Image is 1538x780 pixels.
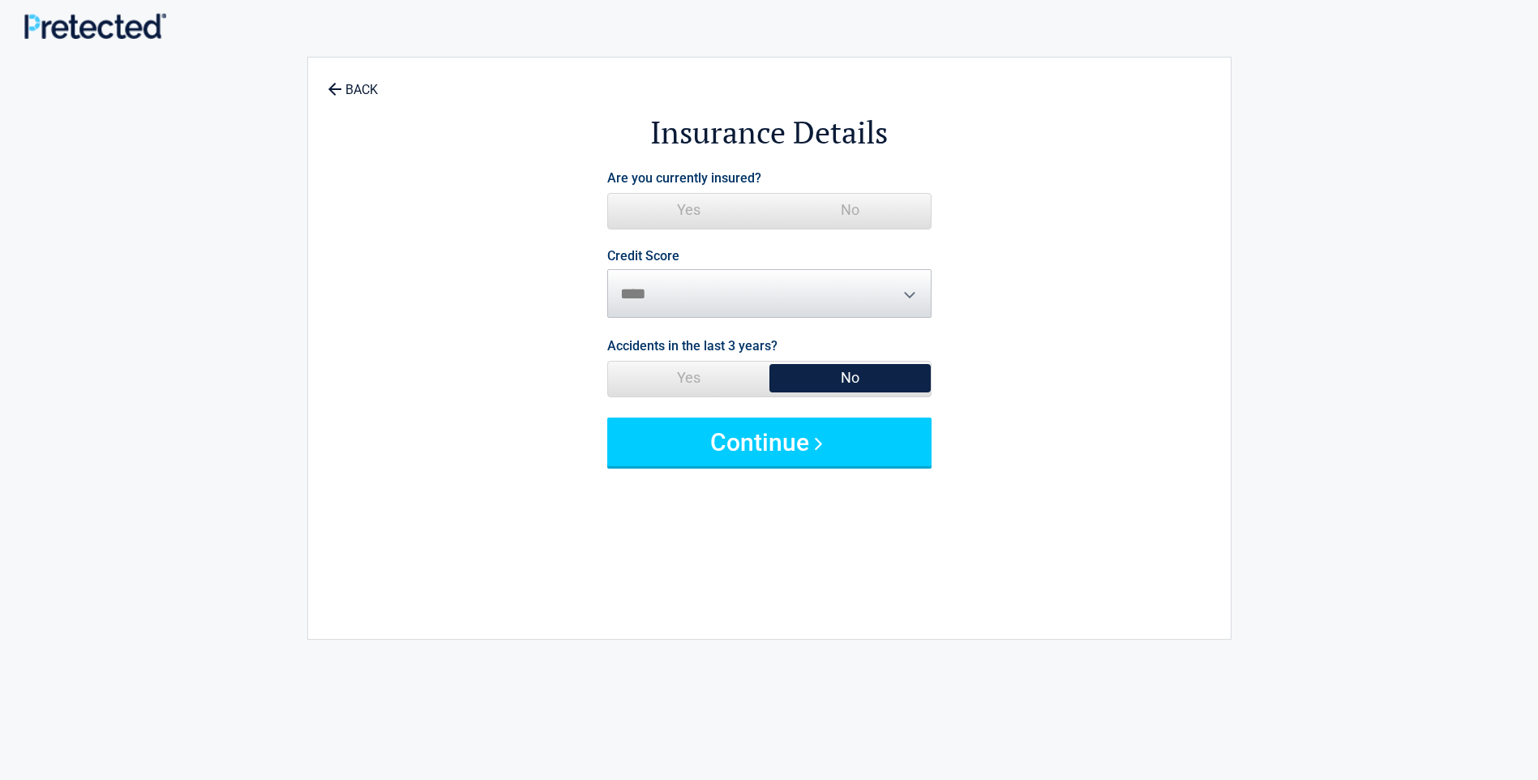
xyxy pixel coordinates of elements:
[397,112,1142,153] h2: Insurance Details
[24,13,166,39] img: Main Logo
[324,68,381,96] a: BACK
[607,418,932,466] button: Continue
[607,167,761,189] label: Are you currently insured?
[769,362,931,394] span: No
[608,362,769,394] span: Yes
[769,194,931,226] span: No
[607,250,679,263] label: Credit Score
[608,194,769,226] span: Yes
[607,335,778,357] label: Accidents in the last 3 years?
